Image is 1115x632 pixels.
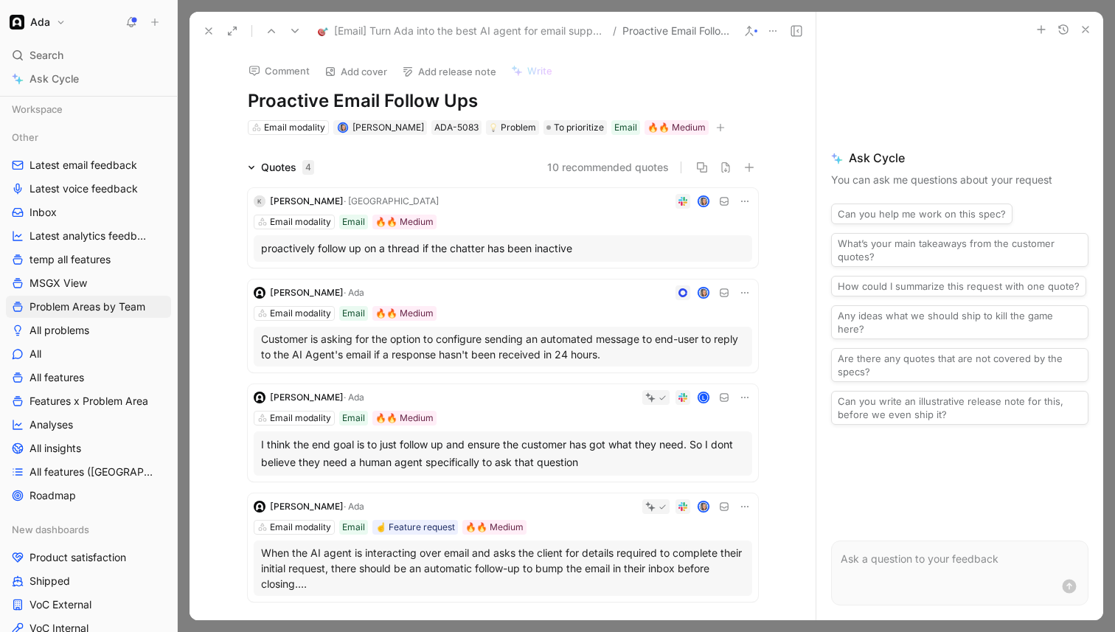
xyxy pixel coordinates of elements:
[261,436,745,471] div: I think the end goal is to just follow up and ensure the customer has got what they need. So I do...
[614,120,637,135] div: Email
[29,550,126,565] span: Product satisfaction
[261,240,745,257] div: proactively follow up on a thread if the chatter has been inactive
[6,343,171,365] a: All
[318,61,394,82] button: Add cover
[29,488,76,503] span: Roadmap
[698,197,708,206] img: avatar
[831,276,1086,296] button: How could I summarize this request with one quote?
[6,367,171,389] a: All features
[6,225,171,247] a: Latest analytics feedback
[547,159,669,176] button: 10 recommended quotes
[314,22,610,40] button: 🎯[Email] Turn Ada into the best AI agent for email support
[375,411,434,426] div: 🔥🔥 Medium
[270,195,344,206] span: [PERSON_NAME]
[342,411,365,426] div: Email
[342,215,365,229] div: Email
[543,120,607,135] div: To prioritize
[6,319,171,341] a: All problems
[831,305,1088,339] button: Any ideas what we should ship to kill the game here?
[527,64,552,77] span: Write
[6,594,171,616] a: VoC External
[831,171,1088,189] p: You can ask me questions about your request
[6,461,171,483] a: All features ([GEOGRAPHIC_DATA])
[344,195,439,206] span: · [GEOGRAPHIC_DATA]
[6,485,171,507] a: Roadmap
[242,159,320,176] div: Quotes4
[6,68,171,90] a: Ask Cycle
[489,120,536,135] div: Problem
[29,394,148,409] span: Features x Problem Area
[698,288,708,298] img: avatar
[264,120,325,135] div: Email modality
[29,229,151,243] span: Latest analytics feedback
[375,215,434,229] div: 🔥🔥 Medium
[29,70,79,88] span: Ask Cycle
[6,546,171,569] a: Product satisfaction
[29,370,84,385] span: All features
[12,522,89,537] span: New dashboards
[29,46,63,64] span: Search
[6,437,171,459] a: All insights
[29,574,70,588] span: Shipped
[30,15,50,29] h1: Ada
[6,12,69,32] button: AdaAda
[261,545,745,591] p: When the AI agent is interacting over email and asks the client for details required to complete ...
[29,465,154,479] span: All features ([GEOGRAPHIC_DATA])
[6,126,171,507] div: OtherLatest email feedbackLatest voice feedbackInboxLatest analytics feedbacktemp all featuresMSG...
[29,276,87,291] span: MSGX View
[270,287,344,298] span: [PERSON_NAME]
[6,44,171,66] div: Search
[10,15,24,29] img: Ada
[647,120,706,135] div: 🔥🔥 Medium
[698,502,708,512] img: avatar
[29,299,145,314] span: Problem Areas by Team
[242,60,316,81] button: Comment
[6,414,171,436] a: Analyses
[334,22,606,40] span: [Email] Turn Ada into the best AI agent for email support
[465,520,524,535] div: 🔥🔥 Medium
[375,520,455,535] div: ☝️ Feature request
[6,126,171,148] div: Other
[395,61,503,82] button: Add release note
[489,123,498,132] img: 💡
[6,201,171,223] a: Inbox
[318,26,328,36] img: 🎯
[29,158,137,173] span: Latest email feedback
[254,195,265,207] div: K
[831,149,1088,167] span: Ask Cycle
[254,501,265,513] img: logo
[342,520,365,535] div: Email
[270,306,331,321] div: Email modality
[254,392,265,403] img: logo
[6,390,171,412] a: Features x Problem Area
[831,204,1012,224] button: Can you help me work on this spec?
[29,323,89,338] span: All problems
[554,120,604,135] span: To prioritize
[486,120,539,135] div: 💡Problem
[12,130,38,145] span: Other
[375,306,434,321] div: 🔥🔥 Medium
[6,518,171,541] div: New dashboards
[6,249,171,271] a: temp all features
[270,411,331,426] div: Email modality
[29,597,91,612] span: VoC External
[6,296,171,318] a: Problem Areas by Team
[261,331,745,362] p: Customer is asking for the option to configure sending an automated message to end-user to reply ...
[302,160,314,175] div: 4
[434,120,479,135] div: ADA-5083
[344,501,364,512] span: · Ada
[6,154,171,176] a: Latest email feedback
[831,348,1088,382] button: Are there any quotes that are not covered by the specs?
[344,287,364,298] span: · Ada
[6,98,171,120] div: Workspace
[29,252,111,267] span: temp all features
[270,392,344,403] span: [PERSON_NAME]
[29,205,57,220] span: Inbox
[831,233,1088,267] button: What’s your main takeaways from the customer quotes?
[261,159,314,176] div: Quotes
[29,181,138,196] span: Latest voice feedback
[6,178,171,200] a: Latest voice feedback
[613,22,616,40] span: /
[831,391,1088,425] button: Can you write an illustrative release note for this, before we even ship it?
[254,287,265,299] img: logo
